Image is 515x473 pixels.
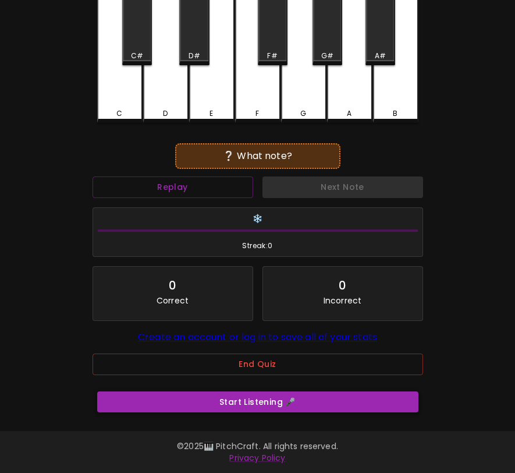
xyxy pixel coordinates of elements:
div: D# [189,51,200,61]
button: Replay [93,177,253,198]
div: C# [131,51,143,61]
div: A# [375,51,386,61]
div: F# [267,51,277,61]
a: Privacy Policy [229,452,285,464]
p: Incorrect [324,295,361,306]
div: E [209,108,213,119]
div: ❔ What note? [181,149,335,163]
div: G [300,108,306,119]
p: Correct [157,295,189,306]
div: A [347,108,351,119]
div: 0 [169,276,176,295]
div: B [393,108,397,119]
button: End Quiz [93,354,423,375]
div: C [116,108,122,119]
div: 0 [339,276,346,295]
p: © 2025 🎹 PitchCraft. All rights reserved. [14,440,501,452]
a: Create an account or log in to save all of your stats [138,330,377,344]
span: Streak: 0 [98,240,418,252]
div: D [163,108,168,119]
div: F [255,108,259,119]
button: Start Listening 🎤 [97,391,418,413]
h6: ❄️ [98,213,418,225]
div: G# [321,51,333,61]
